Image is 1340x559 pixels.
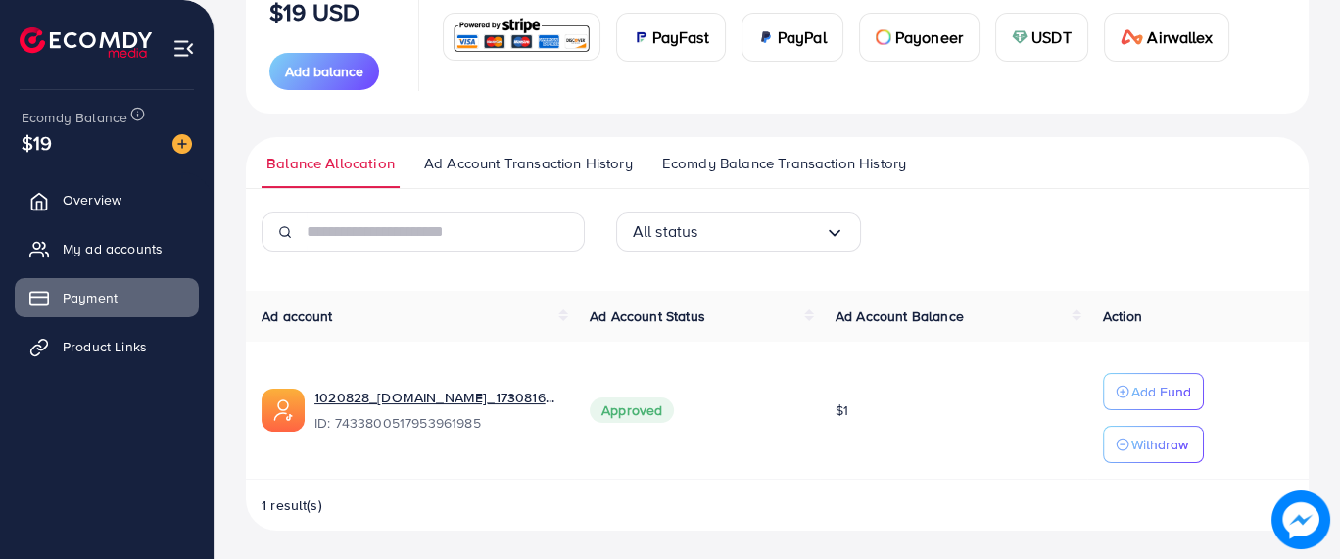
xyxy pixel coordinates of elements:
[262,495,322,515] span: 1 result(s)
[269,53,379,90] button: Add balance
[1012,29,1028,45] img: card
[450,16,594,58] img: card
[15,180,199,219] a: Overview
[63,337,147,356] span: Product Links
[859,13,980,62] a: cardPayoneer
[266,153,395,174] span: Balance Allocation
[314,388,558,433] div: <span class='underline'>1020828_KHANIMPORTS.COM_1730816566166</span></br>7433800517953961985
[172,134,192,154] img: image
[1131,433,1188,456] p: Withdraw
[15,278,199,317] a: Payment
[63,190,121,210] span: Overview
[876,29,891,45] img: card
[63,239,163,258] span: My ad accounts
[262,389,305,432] img: ic-ads-acc.e4c84228.svg
[633,216,698,247] span: All status
[1147,25,1212,49] span: Airwallex
[172,37,195,60] img: menu
[778,25,827,49] span: PayPal
[1271,490,1330,549] img: image
[262,306,333,326] span: Ad account
[836,400,848,420] span: $1
[697,216,824,247] input: Search for option
[995,13,1088,62] a: cardUSDT
[443,13,600,61] a: card
[742,13,843,62] a: cardPayPal
[652,25,709,49] span: PayFast
[1103,306,1142,326] span: Action
[616,212,861,252] div: Search for option
[22,108,127,127] span: Ecomdy Balance
[63,288,118,307] span: Payment
[22,128,52,157] span: $19
[1103,426,1204,463] button: Withdraw
[836,306,964,326] span: Ad Account Balance
[20,27,152,58] img: logo
[633,29,648,45] img: card
[314,413,558,433] span: ID: 7433800517953961985
[314,388,558,407] a: 1020828_[DOMAIN_NAME]_1730816566166
[758,29,774,45] img: card
[1131,380,1191,403] p: Add Fund
[1103,373,1204,410] button: Add Fund
[662,153,906,174] span: Ecomdy Balance Transaction History
[1121,29,1144,45] img: card
[616,13,726,62] a: cardPayFast
[1104,13,1229,62] a: cardAirwallex
[895,25,963,49] span: Payoneer
[15,327,199,366] a: Product Links
[285,62,363,81] span: Add balance
[590,397,674,423] span: Approved
[15,229,199,268] a: My ad accounts
[424,153,633,174] span: Ad Account Transaction History
[590,306,705,326] span: Ad Account Status
[1031,25,1072,49] span: USDT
